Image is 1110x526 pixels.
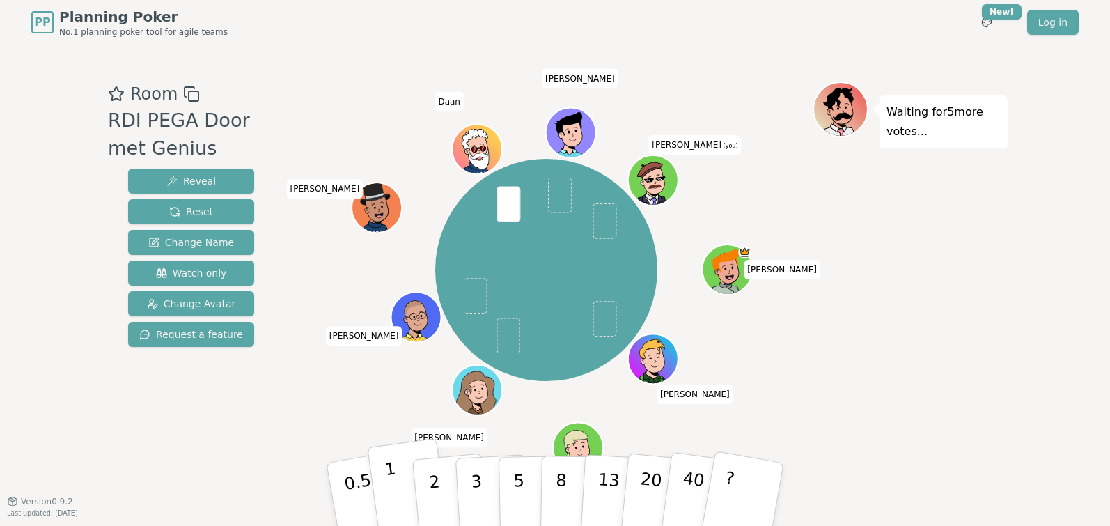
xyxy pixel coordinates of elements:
[108,82,125,107] button: Add as favourite
[31,7,228,38] a: PPPlanning PokerNo.1 planning poker tool for agile teams
[738,247,751,259] span: Roland is the host
[59,7,228,26] span: Planning Poker
[974,10,999,35] button: New!
[982,4,1022,20] div: New!
[435,92,464,111] span: Click to change your name
[286,180,363,199] span: Click to change your name
[629,157,676,204] button: Click to change your avatar
[139,327,243,341] span: Request a feature
[326,327,402,346] span: Click to change your name
[148,235,234,249] span: Change Name
[128,230,254,255] button: Change Name
[648,135,741,155] span: Click to change your name
[128,169,254,194] button: Reveal
[169,205,213,219] span: Reset
[34,14,50,31] span: PP
[128,261,254,286] button: Watch only
[1027,10,1079,35] a: Log in
[886,102,1001,141] p: Waiting for 5 more votes...
[128,291,254,316] button: Change Avatar
[128,199,254,224] button: Reset
[128,322,254,347] button: Request a feature
[744,260,820,279] span: Click to change your name
[108,107,280,164] div: RDI PEGA Door met Genius
[7,509,78,517] span: Last updated: [DATE]
[657,385,733,404] span: Click to change your name
[721,143,738,149] span: (you)
[147,297,236,311] span: Change Avatar
[411,428,487,448] span: Click to change your name
[542,69,618,88] span: Click to change your name
[166,174,216,188] span: Reveal
[21,496,73,507] span: Version 0.9.2
[59,26,228,38] span: No.1 planning poker tool for agile teams
[7,496,73,507] button: Version0.9.2
[130,82,178,107] span: Room
[156,266,227,280] span: Watch only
